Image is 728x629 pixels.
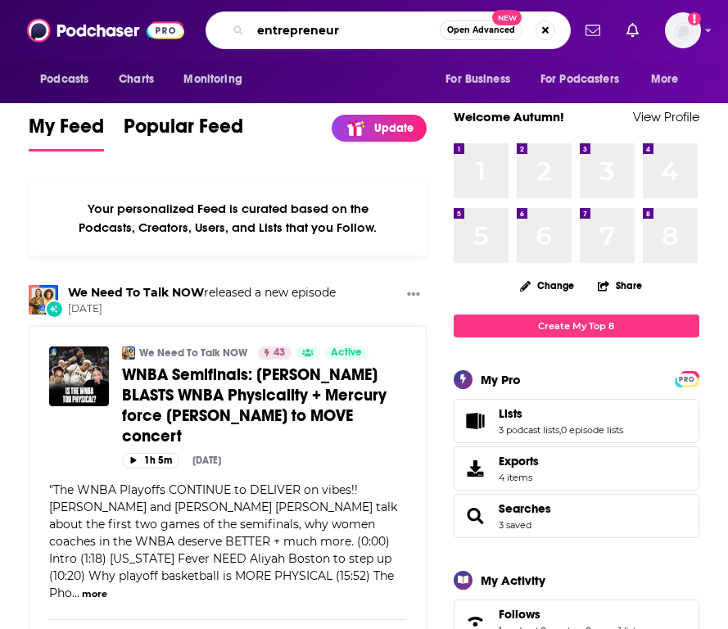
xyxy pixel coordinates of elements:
div: Search podcasts, credits, & more... [206,11,571,49]
a: Lists [459,410,492,432]
span: Logged in as autumncomm [665,12,701,48]
button: Open AdvancedNew [440,20,522,40]
button: Show profile menu [665,12,701,48]
span: Podcasts [40,68,88,91]
button: open menu [434,64,531,95]
img: WNBA Semifinals: Becky Hammon BLASTS WNBA Physicality + Mercury force JONAS BROTHERS to MOVE concert [49,346,109,406]
img: We Need To Talk NOW [29,285,58,314]
img: We Need To Talk NOW [122,346,135,360]
a: Create My Top 8 [454,314,699,337]
span: Popular Feed [124,114,243,148]
button: open menu [172,64,263,95]
a: View Profile [633,109,699,124]
a: PRO [677,372,697,384]
span: WNBA Semifinals: [PERSON_NAME] BLASTS WNBA Physicality + Mercury force [PERSON_NAME] to MOVE concert [122,364,387,446]
input: Search podcasts, credits, & more... [251,17,440,43]
a: WNBA Semifinals: [PERSON_NAME] BLASTS WNBA Physicality + Mercury force [PERSON_NAME] to MOVE concert [122,364,406,446]
span: The WNBA Playoffs CONTINUE to DELIVER on vibes!! [PERSON_NAME] and [PERSON_NAME] [PERSON_NAME] ta... [49,482,397,600]
span: Exports [459,457,492,480]
span: Follows [499,607,540,622]
a: Lists [499,406,623,421]
span: " [49,482,397,600]
div: My Activity [481,572,545,588]
h3: released a new episode [68,285,336,301]
span: For Podcasters [540,68,619,91]
a: 0 episode lists [561,424,623,436]
button: Change [510,275,584,296]
a: We Need To Talk NOW [68,285,204,300]
button: more [82,587,107,601]
span: Exports [499,454,539,468]
span: For Business [445,68,510,91]
a: My Feed [29,114,104,152]
span: ... [72,586,79,600]
button: open menu [530,64,643,95]
span: Open Advanced [447,26,515,34]
a: Show notifications dropdown [579,16,607,44]
span: 43 [274,345,285,361]
span: 4 items [499,472,539,483]
span: Active [331,345,362,361]
button: Share [597,269,643,301]
span: New [492,10,522,25]
a: Searches [499,501,551,516]
img: User Profile [665,12,701,48]
span: My Feed [29,114,104,148]
a: Exports [454,446,699,491]
span: Charts [119,68,154,91]
button: open menu [640,64,699,95]
div: My Pro [481,372,521,387]
span: Searches [454,494,699,538]
a: Charts [108,64,164,95]
a: Active [324,346,369,360]
a: We Need To Talk NOW [139,346,247,360]
a: Popular Feed [124,114,243,152]
div: Your personalized Feed is curated based on the Podcasts, Creators, Users, and Lists that you Follow. [29,181,427,256]
span: More [651,68,679,91]
a: 3 saved [499,519,531,531]
button: open menu [29,64,110,95]
div: [DATE] [192,455,221,466]
a: Searches [459,505,492,527]
a: Follows [499,607,636,622]
img: Podchaser - Follow, Share and Rate Podcasts [27,15,184,46]
div: New Episode [45,300,63,318]
span: PRO [677,373,697,386]
span: , [559,424,561,436]
button: 1h 5m [122,453,179,468]
svg: Add a profile image [688,12,701,25]
p: Update [374,121,414,135]
a: Welcome Autumn! [454,109,564,124]
span: Lists [499,406,522,421]
a: Update [332,115,427,142]
a: Show notifications dropdown [620,16,645,44]
span: Monitoring [183,68,242,91]
button: Show More Button [400,285,427,305]
a: 3 podcast lists [499,424,559,436]
span: [DATE] [68,302,336,316]
a: 43 [258,346,292,360]
span: Lists [454,399,699,443]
